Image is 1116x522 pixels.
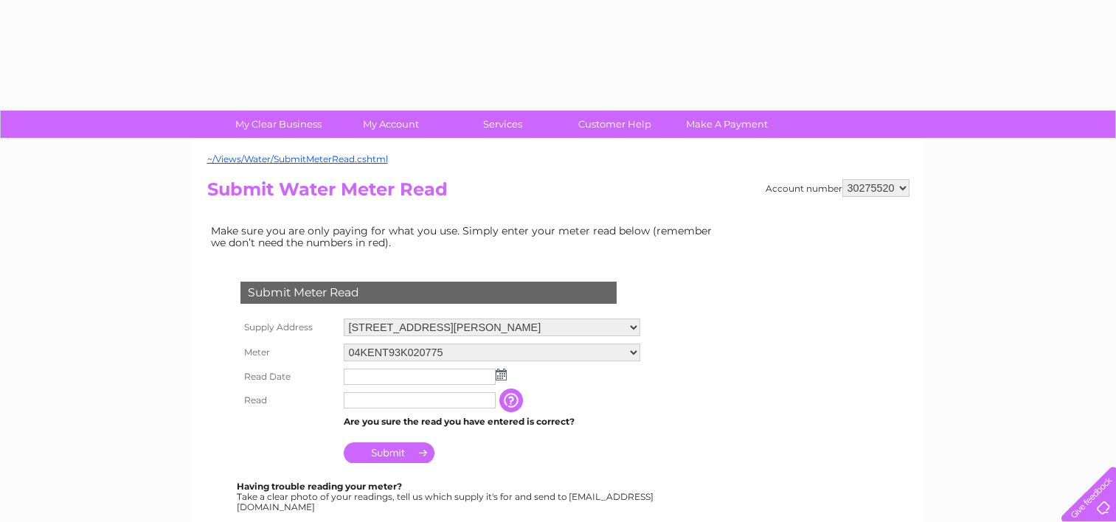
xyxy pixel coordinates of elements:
[237,315,340,340] th: Supply Address
[330,111,451,138] a: My Account
[218,111,339,138] a: My Clear Business
[496,369,507,380] img: ...
[237,389,340,412] th: Read
[766,179,909,197] div: Account number
[240,282,617,304] div: Submit Meter Read
[340,412,644,431] td: Are you sure the read you have entered is correct?
[554,111,676,138] a: Customer Help
[237,481,656,512] div: Take a clear photo of your readings, tell us which supply it's for and send to [EMAIL_ADDRESS][DO...
[237,481,402,492] b: Having trouble reading your meter?
[207,221,724,252] td: Make sure you are only paying for what you use. Simply enter your meter read below (remember we d...
[207,153,388,164] a: ~/Views/Water/SubmitMeterRead.cshtml
[207,179,909,207] h2: Submit Water Meter Read
[499,389,526,412] input: Information
[666,111,788,138] a: Make A Payment
[237,365,340,389] th: Read Date
[344,442,434,463] input: Submit
[237,340,340,365] th: Meter
[442,111,564,138] a: Services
